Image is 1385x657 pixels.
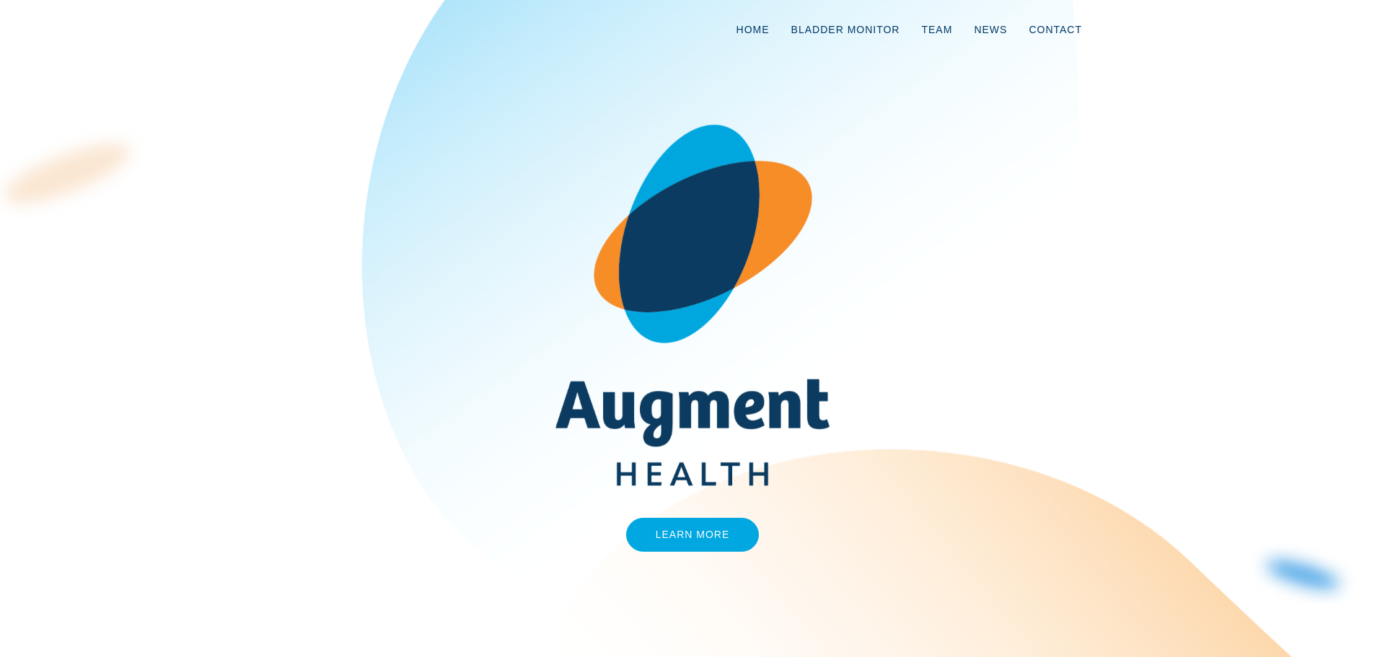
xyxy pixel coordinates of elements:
a: Learn More [626,518,760,552]
img: AugmentHealth_FullColor_Transparent.png [545,124,841,485]
a: News [963,6,1018,53]
a: Contact [1018,6,1093,53]
a: Home [726,6,781,53]
a: Team [910,6,963,53]
a: Bladder Monitor [781,6,911,53]
img: logo [292,24,350,38]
